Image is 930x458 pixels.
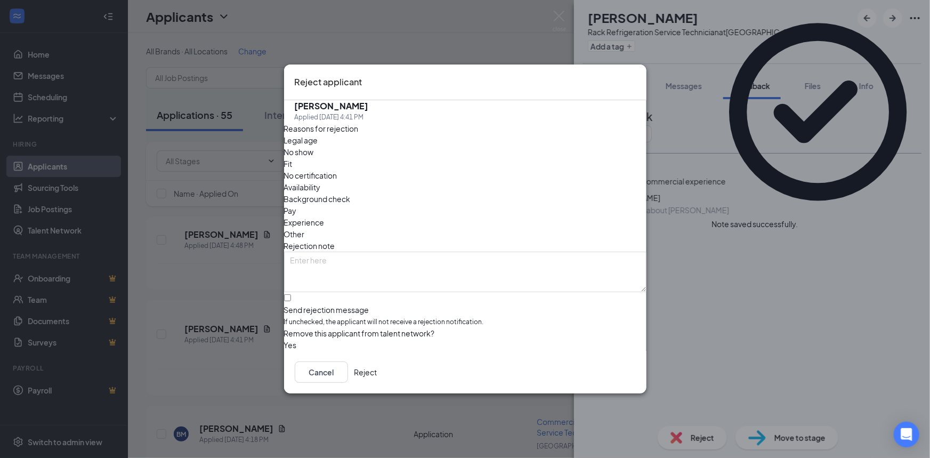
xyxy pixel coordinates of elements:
[284,134,318,146] span: Legal age
[711,219,798,230] div: Note saved successfully.
[284,124,359,133] span: Reasons for rejection
[295,100,369,112] h5: [PERSON_NAME]
[284,181,321,193] span: Availability
[284,170,337,181] span: No certification
[295,361,348,383] button: Cancel
[295,75,362,89] h3: Reject applicant
[284,339,297,351] span: Yes
[711,5,925,219] svg: CheckmarkCircle
[284,158,293,170] span: Fit
[284,193,351,205] span: Background check
[354,361,377,383] button: Reject
[284,304,646,315] div: Send rejection message
[284,241,335,251] span: Rejection note
[284,216,325,228] span: Experience
[284,146,314,158] span: No show
[284,205,297,216] span: Pay
[295,112,369,123] div: Applied [DATE] 4:41 PM
[284,328,435,338] span: Remove this applicant from talent network?
[284,294,291,301] input: Send rejection messageIf unchecked, the applicant will not receive a rejection notification.
[284,317,646,327] span: If unchecked, the applicant will not receive a rejection notification.
[894,422,919,447] div: Open Intercom Messenger
[284,228,305,240] span: Other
